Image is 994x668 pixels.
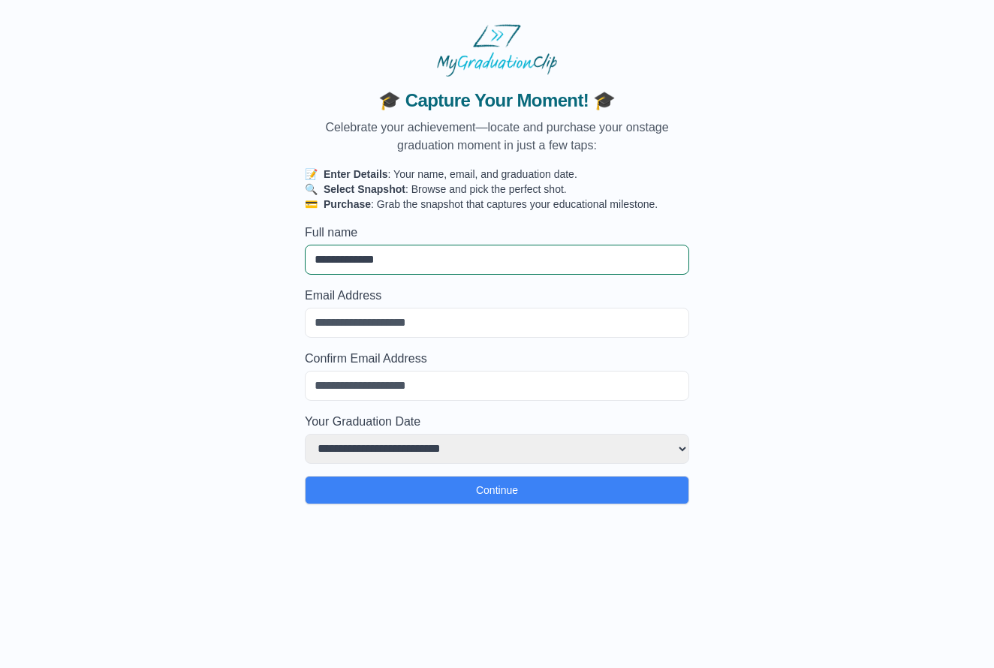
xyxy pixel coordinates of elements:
[305,287,689,305] label: Email Address
[305,224,689,242] label: Full name
[305,197,689,212] p: : Grab the snapshot that captures your educational milestone.
[437,24,557,77] img: MyGraduationClip
[305,182,689,197] p: : Browse and pick the perfect shot.
[305,198,318,210] span: 💳
[305,119,689,155] p: Celebrate your achievement—locate and purchase your onstage graduation moment in just a few taps:
[305,183,318,195] span: 🔍
[324,168,388,180] strong: Enter Details
[305,89,689,113] span: 🎓 Capture Your Moment! 🎓
[324,183,405,195] strong: Select Snapshot
[324,198,371,210] strong: Purchase
[305,350,689,368] label: Confirm Email Address
[305,168,318,180] span: 📝
[305,476,689,504] button: Continue
[305,413,689,431] label: Your Graduation Date
[305,167,689,182] p: : Your name, email, and graduation date.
